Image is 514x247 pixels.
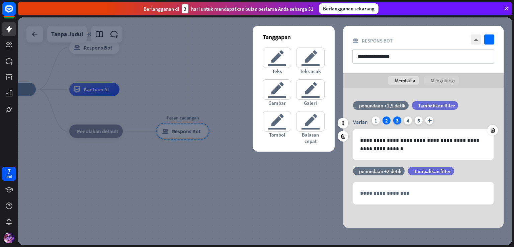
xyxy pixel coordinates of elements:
[191,6,314,12] font: hari untuk mendapatkan bulan pertama Anda seharga $1
[7,174,12,179] font: hari
[395,77,415,84] font: Membuka
[144,6,179,12] font: Berlangganan di
[474,37,478,42] font: menutup
[407,117,409,124] font: 4
[396,117,399,124] font: 3
[418,102,455,109] font: Tambahkan filter
[414,168,451,174] font: Tambahkan filter
[184,6,186,12] font: 3
[427,118,432,122] font: plus
[431,77,455,84] font: Mengulangi
[417,117,420,124] font: 5
[5,3,25,23] button: Open LiveChat chat widget
[374,117,377,124] font: 1
[359,168,402,174] font: penundaan +2 detik
[352,38,358,44] font: blok_bot_respons
[323,5,374,12] font: Berlangganan sekarang
[7,167,11,175] font: 7
[385,117,388,124] font: 2
[359,102,406,109] font: penundaan +1,5 detik
[2,167,16,181] a: 7 hari
[362,37,393,44] font: Respons Bot
[353,118,368,125] font: Varian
